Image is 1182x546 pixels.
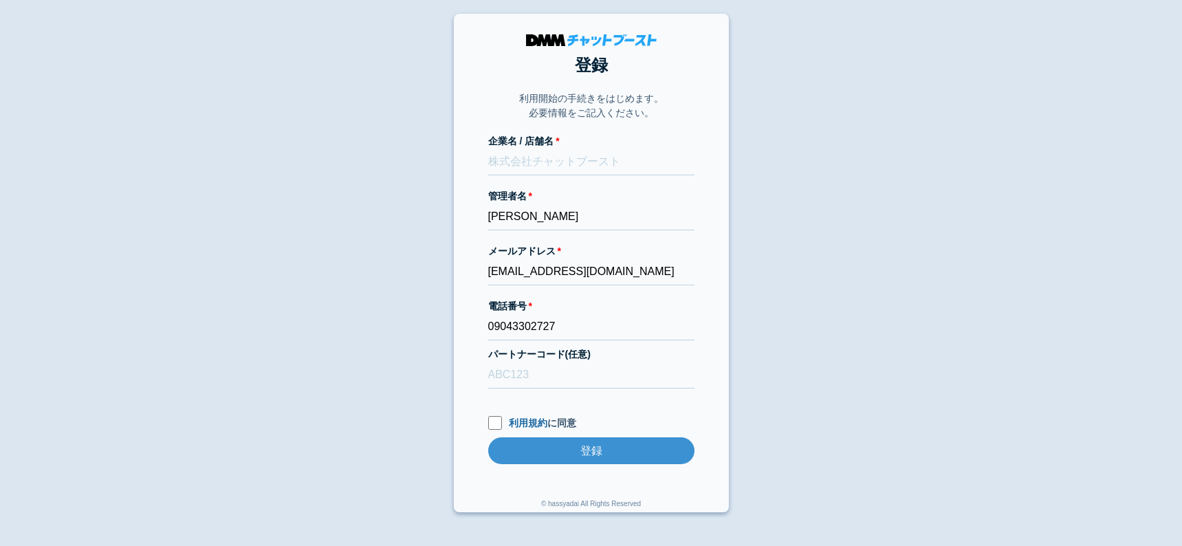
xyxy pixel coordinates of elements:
[519,91,664,120] p: 利用開始の手続きをはじめます。 必要情報をご記入ください。
[541,499,641,512] div: © hassyadai All Rights Reserved
[488,259,694,285] input: xxx@cb.com
[488,53,694,78] h1: 登録
[488,437,694,464] input: 登録
[488,149,694,175] input: 株式会社チャットブースト
[488,416,502,430] input: 利用規約に同意
[526,34,657,46] img: DMMチャットブースト
[488,189,694,204] label: 管理者名
[488,134,694,149] label: 企業名 / 店舗名
[488,314,694,340] input: 0000000000
[488,362,694,389] input: ABC123
[488,204,694,230] input: 会話 太郎
[488,347,694,362] label: パートナーコード(任意)
[488,416,694,430] label: に同意
[488,299,694,314] label: 電話番号
[488,244,694,259] label: メールアドレス
[509,417,547,428] a: 利用規約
